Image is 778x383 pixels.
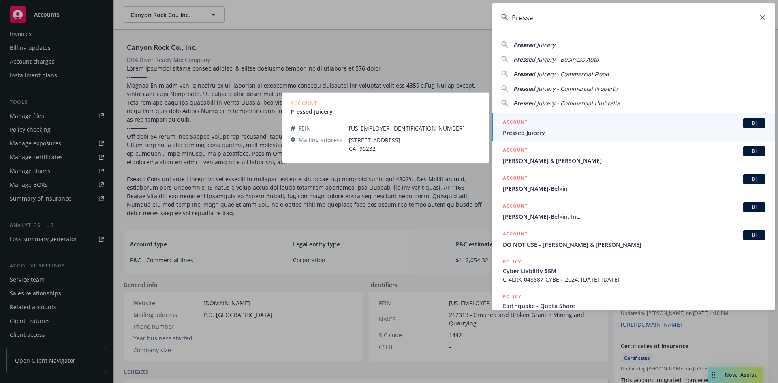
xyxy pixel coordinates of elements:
span: [PERSON_NAME]-Belkin, Inc. [503,212,765,221]
h5: ACCOUNT [503,202,528,212]
span: BI [746,231,762,239]
h5: ACCOUNT [503,146,528,156]
span: BI [746,148,762,155]
span: Cyber Liability $5M [503,267,765,275]
span: C-4LRK-048687-CYBER-2024, [DATE]-[DATE] [503,275,765,284]
span: BI [746,120,762,127]
a: ACCOUNTBIPressed Juicery [492,113,775,141]
h5: ACCOUNT [503,230,528,240]
h5: POLICY [503,293,522,301]
span: Presse [513,41,532,49]
span: Presse [513,70,532,78]
a: ACCOUNTBI[PERSON_NAME]-Belkin, Inc. [492,197,775,225]
span: d Juicery - Commercial Umbrella [532,99,620,107]
span: BI [746,203,762,211]
a: POLICYEarthquake - Quota Share [492,288,775,323]
span: d Juicery [532,41,555,49]
span: Presse [513,99,532,107]
h5: POLICY [503,258,522,266]
span: Presse [513,56,532,63]
input: Search... [492,3,775,32]
a: ACCOUNTBI[PERSON_NAME] & [PERSON_NAME] [492,141,775,169]
span: BI [746,175,762,183]
h5: ACCOUNT [503,174,528,184]
span: [PERSON_NAME] & [PERSON_NAME] [503,156,765,165]
span: Presse [513,85,532,92]
a: POLICYCyber Liability $5MC-4LRK-048687-CYBER-2024, [DATE]-[DATE] [492,253,775,288]
span: Pressed Juicery [503,128,765,137]
span: DO NOT USE - [PERSON_NAME] & [PERSON_NAME] [503,240,765,249]
span: d Juicery - Business Auto [532,56,599,63]
h5: ACCOUNT [503,118,528,128]
a: ACCOUNTBI[PERSON_NAME]-Belkin [492,169,775,197]
a: ACCOUNTBIDO NOT USE - [PERSON_NAME] & [PERSON_NAME] [492,225,775,253]
span: [PERSON_NAME]-Belkin [503,184,765,193]
span: Earthquake - Quota Share [503,302,765,310]
span: d Juicery - Commercial Flood [532,70,609,78]
span: d Juicery - Commercial Property [532,85,618,92]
